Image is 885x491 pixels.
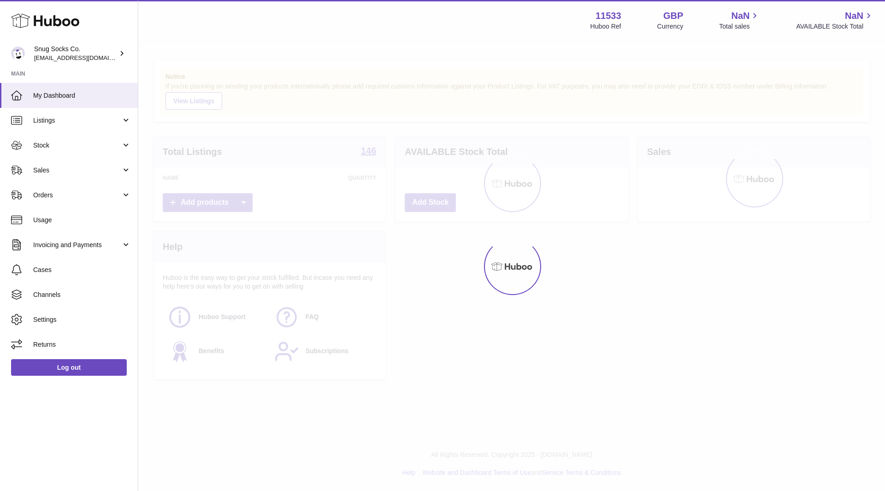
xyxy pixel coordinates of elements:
[33,315,131,324] span: Settings
[845,10,863,22] span: NaN
[11,47,25,60] img: info@snugsocks.co.uk
[33,241,121,249] span: Invoicing and Payments
[34,45,117,62] div: Snug Socks Co.
[33,340,131,349] span: Returns
[33,290,131,299] span: Channels
[33,191,121,200] span: Orders
[34,54,136,61] span: [EMAIL_ADDRESS][DOMAIN_NAME]
[731,10,749,22] span: NaN
[33,116,121,125] span: Listings
[33,141,121,150] span: Stock
[33,216,131,225] span: Usage
[33,91,131,100] span: My Dashboard
[796,10,874,31] a: NaN AVAILABLE Stock Total
[657,22,684,31] div: Currency
[796,22,874,31] span: AVAILABLE Stock Total
[33,166,121,175] span: Sales
[596,10,621,22] strong: 11533
[11,359,127,376] a: Log out
[590,22,621,31] div: Huboo Ref
[663,10,683,22] strong: GBP
[33,266,131,274] span: Cases
[719,22,760,31] span: Total sales
[719,10,760,31] a: NaN Total sales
